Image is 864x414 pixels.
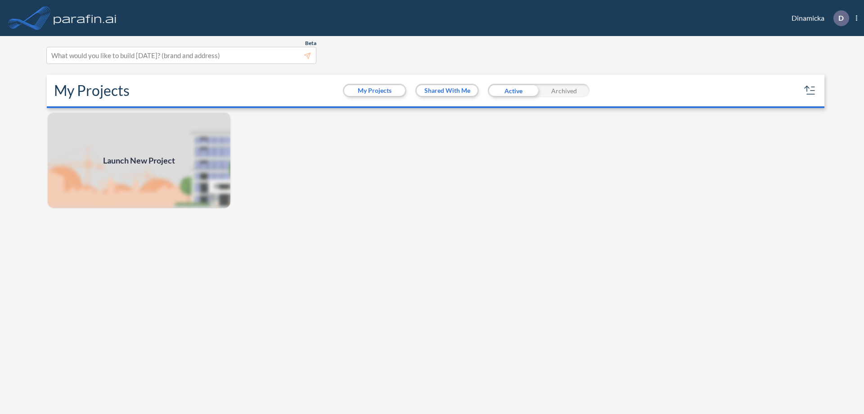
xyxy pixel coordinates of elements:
[838,14,844,22] p: D
[344,85,405,96] button: My Projects
[52,9,118,27] img: logo
[47,112,231,209] img: add
[417,85,477,96] button: Shared With Me
[47,112,231,209] a: Launch New Project
[539,84,589,97] div: Archived
[103,155,175,167] span: Launch New Project
[305,40,316,47] span: Beta
[778,10,857,26] div: Dinamicka
[54,82,130,99] h2: My Projects
[488,84,539,97] div: Active
[803,83,817,98] button: sort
